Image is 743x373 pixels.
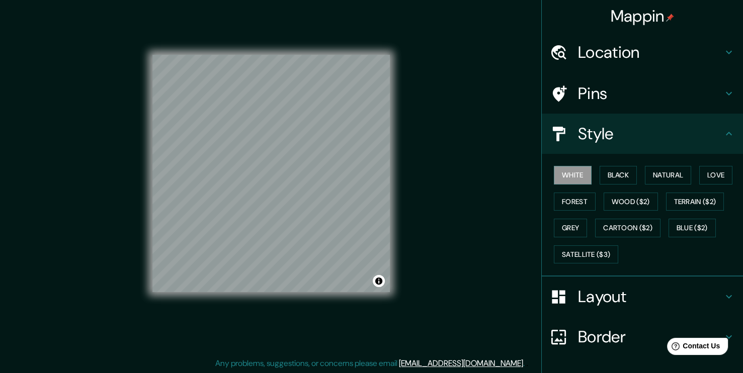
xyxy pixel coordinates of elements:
button: White [554,166,592,184]
div: Pins [542,73,743,114]
button: Satellite ($3) [554,245,618,264]
h4: Mappin [611,6,675,26]
div: Layout [542,276,743,317]
button: Toggle attribution [373,275,385,287]
div: . [526,357,528,369]
button: Blue ($2) [669,219,716,237]
button: Love [699,166,732,184]
button: Forest [554,193,596,211]
button: Cartoon ($2) [595,219,661,237]
button: Terrain ($2) [666,193,724,211]
h4: Layout [578,287,723,307]
div: Location [542,32,743,72]
p: Any problems, suggestions, or concerns please email . [215,357,525,369]
iframe: Help widget launcher [653,334,732,362]
button: Black [600,166,637,184]
button: Natural [645,166,691,184]
button: Grey [554,219,587,237]
h4: Location [578,42,723,62]
button: Wood ($2) [604,193,658,211]
div: . [525,357,526,369]
img: pin-icon.png [666,14,674,22]
h4: Pins [578,83,723,104]
div: Style [542,114,743,154]
h4: Border [578,327,723,347]
a: [EMAIL_ADDRESS][DOMAIN_NAME] [399,358,523,368]
h4: Style [578,124,723,144]
div: Border [542,317,743,357]
canvas: Map [152,55,390,292]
